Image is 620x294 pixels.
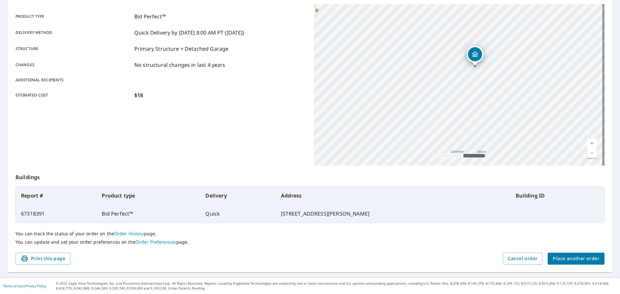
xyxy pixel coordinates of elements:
[276,205,511,223] td: [STREET_ADDRESS][PERSON_NAME]
[114,230,144,237] a: Order History
[200,205,276,223] td: Quick
[16,187,97,205] th: Report #
[134,29,244,36] p: Quick Delivery by [DATE] 8:00 AM PT ([DATE])
[136,239,176,245] a: Order Preferences
[15,77,132,83] p: Additional recipients
[15,91,132,99] p: Estimated cost
[3,284,23,288] a: Terms of Use
[97,187,200,205] th: Product type
[511,187,604,205] th: Building ID
[15,29,132,36] p: Delivery method
[276,187,511,205] th: Address
[467,46,483,66] div: Dropped pin, building 1, Residential property, 1637 Summers School Rd Morgantown, WV 26508
[553,255,599,263] span: Place another order
[97,205,200,223] td: Bid Perfect™
[15,231,604,237] p: You can track the status of your order on the page.
[134,13,166,20] p: Bid Perfect™
[503,253,543,265] button: Cancel order
[134,91,143,99] p: $18
[587,138,597,148] a: Current Level 15, Zoom In
[548,253,604,265] button: Place another order
[21,255,65,263] span: Print this page
[134,61,225,69] p: No structural changes in last 4 years
[15,239,604,245] p: You can update and set your order preferences on the page.
[15,13,132,20] p: Product type
[15,45,132,53] p: Structure
[15,166,604,186] p: Buildings
[508,255,538,263] span: Cancel order
[25,284,46,288] a: Privacy Policy
[15,253,70,265] button: Print this page
[134,45,228,53] p: Primary Structure + Detached Garage
[16,205,97,223] td: 67318391
[3,284,46,288] p: |
[56,281,617,291] p: © 2025 Eagle View Technologies, Inc. and Pictometry International Corp. All Rights Reserved. Repo...
[200,187,276,205] th: Delivery
[15,61,132,69] p: Changes
[587,148,597,158] a: Current Level 15, Zoom Out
